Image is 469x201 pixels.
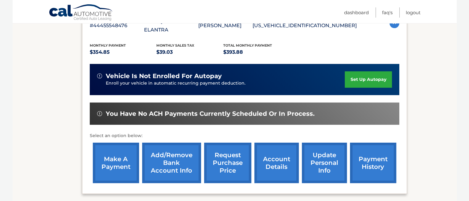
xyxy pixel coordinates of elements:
a: make a payment [93,143,139,183]
span: vehicle is not enrolled for autopay [106,72,222,80]
img: alert-white.svg [97,73,102,78]
p: [PERSON_NAME] [198,21,253,30]
a: set up autopay [345,71,392,88]
a: update personal info [302,143,347,183]
p: 2023 Hyundai ELANTRA [144,17,198,34]
p: $354.85 [90,48,157,57]
a: Dashboard [344,7,369,18]
a: payment history [350,143,396,183]
p: $393.88 [223,48,290,57]
a: request purchase price [204,143,251,183]
span: Total Monthly Payment [223,43,272,48]
p: #44455548476 [90,21,144,30]
span: Monthly sales Tax [156,43,194,48]
a: Logout [406,7,421,18]
img: alert-white.svg [97,111,102,116]
a: FAQ's [382,7,393,18]
a: Add/Remove bank account info [142,143,201,183]
a: Cal Automotive [49,4,113,22]
span: You have no ACH payments currently scheduled or in process. [106,110,315,118]
p: Select an option below: [90,132,399,140]
p: Enroll your vehicle in automatic recurring payment deduction. [106,80,345,87]
span: Monthly Payment [90,43,126,48]
p: [US_VEHICLE_IDENTIFICATION_NUMBER] [253,21,357,30]
a: account details [254,143,299,183]
p: $39.03 [156,48,223,57]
